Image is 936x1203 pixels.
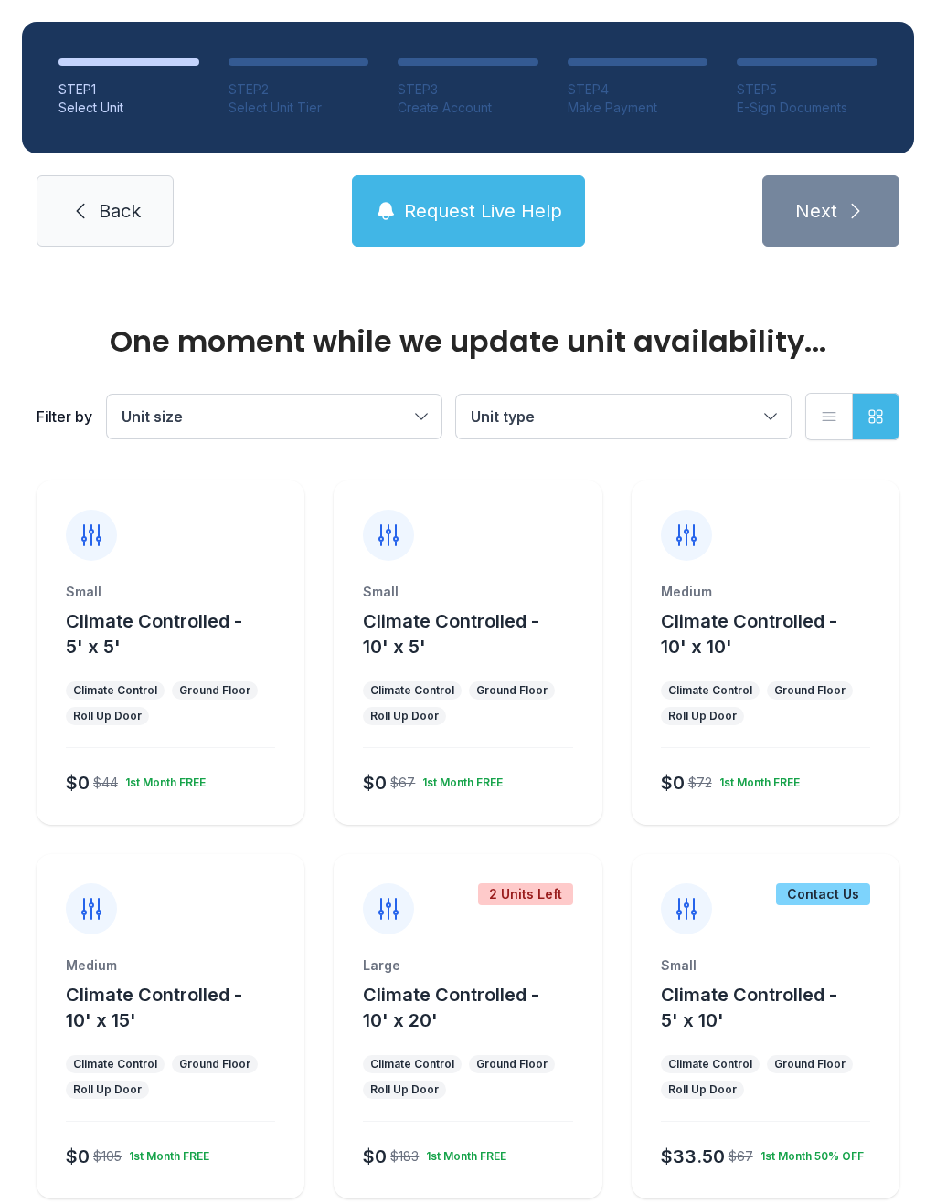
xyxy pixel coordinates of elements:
div: Select Unit [58,99,199,117]
button: Unit type [456,395,791,438]
div: $0 [363,770,387,796]
button: Climate Controlled - 10' x 5' [363,608,594,660]
div: 2 Units Left [478,883,573,905]
div: Climate Control [668,683,752,698]
div: Large [363,956,572,975]
div: $67 [729,1147,753,1166]
span: Next [795,198,837,224]
div: Ground Floor [476,1057,548,1071]
span: Climate Controlled - 10' x 10' [661,610,837,658]
div: $33.50 [661,1144,725,1169]
div: Create Account [398,99,538,117]
div: Climate Control [668,1057,752,1071]
div: 1st Month FREE [118,768,206,790]
div: $67 [390,774,415,792]
div: Climate Control [370,1057,454,1071]
div: 1st Month FREE [415,768,503,790]
div: Roll Up Door [370,1082,439,1097]
div: Small [363,583,572,601]
div: Climate Control [73,1057,157,1071]
div: $0 [363,1144,387,1169]
div: Small [66,583,275,601]
button: Climate Controlled - 10' x 20' [363,982,594,1033]
button: Climate Controlled - 10' x 10' [661,608,892,660]
div: Ground Floor [774,1057,846,1071]
button: Climate Controlled - 5' x 5' [66,608,297,660]
span: Climate Controlled - 10' x 20' [363,984,539,1031]
span: Climate Controlled - 10' x 15' [66,984,242,1031]
div: E-Sign Documents [737,99,877,117]
div: Select Unit Tier [229,99,369,117]
div: Roll Up Door [668,1082,737,1097]
span: Unit size [122,407,183,426]
div: One moment while we update unit availability... [37,327,899,356]
div: $183 [390,1147,419,1166]
div: Ground Floor [179,683,250,698]
div: $0 [661,770,685,796]
div: Climate Control [370,683,454,698]
div: Climate Control [73,683,157,698]
span: Back [99,198,141,224]
div: Filter by [37,406,92,427]
div: 1st Month 50% OFF [753,1142,864,1164]
div: Contact Us [776,883,870,905]
div: STEP 5 [737,80,877,99]
div: $0 [66,770,90,796]
button: Climate Controlled - 5' x 10' [661,982,892,1033]
div: $105 [93,1147,122,1166]
div: Ground Floor [774,683,846,698]
div: Medium [66,956,275,975]
div: 1st Month FREE [419,1142,506,1164]
div: $72 [688,774,712,792]
div: Roll Up Door [668,709,737,723]
button: Climate Controlled - 10' x 15' [66,982,297,1033]
span: Climate Controlled - 5' x 10' [661,984,837,1031]
div: 1st Month FREE [122,1142,209,1164]
div: Roll Up Door [73,709,142,723]
div: STEP 3 [398,80,538,99]
span: Climate Controlled - 10' x 5' [363,610,539,658]
div: Small [661,956,870,975]
span: Climate Controlled - 5' x 5' [66,610,242,658]
div: STEP 1 [58,80,199,99]
div: Ground Floor [476,683,548,698]
div: Make Payment [568,99,708,117]
div: STEP 2 [229,80,369,99]
span: Unit type [471,407,535,426]
div: Roll Up Door [73,1082,142,1097]
span: Request Live Help [404,198,562,224]
div: Medium [661,583,870,601]
div: $0 [66,1144,90,1169]
div: 1st Month FREE [712,768,800,790]
div: STEP 4 [568,80,708,99]
button: Unit size [107,395,441,438]
div: $44 [93,774,118,792]
div: Roll Up Door [370,709,439,723]
div: Ground Floor [179,1057,250,1071]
